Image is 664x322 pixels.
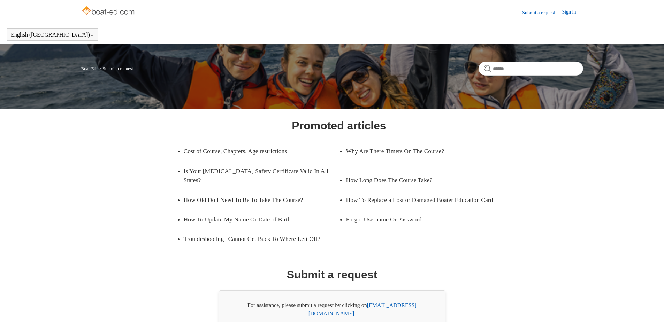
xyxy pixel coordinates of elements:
h1: Promoted articles [292,117,386,134]
a: Troubleshooting | Cannot Get Back To Where Left Off? [184,229,339,249]
a: How To Update My Name Or Date of Birth [184,210,329,229]
a: Is Your [MEDICAL_DATA] Safety Certificate Valid In All States? [184,161,339,190]
a: Boat-Ed [81,66,96,71]
a: How Long Does The Course Take? [346,170,491,190]
li: Submit a request [97,66,133,71]
a: How To Replace a Lost or Damaged Boater Education Card [346,190,502,210]
a: Why Are There Timers On The Course? [346,141,491,161]
button: English ([GEOGRAPHIC_DATA]) [11,32,94,38]
h1: Submit a request [287,266,377,283]
a: How Old Do I Need To Be To Take The Course? [184,190,329,210]
a: Forgot Username Or Password [346,210,491,229]
input: Search [479,62,583,76]
a: Submit a request [522,9,562,16]
img: Boat-Ed Help Center home page [81,4,137,18]
a: Sign in [562,8,583,17]
li: Boat-Ed [81,66,98,71]
a: Cost of Course, Chapters, Age restrictions [184,141,329,161]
